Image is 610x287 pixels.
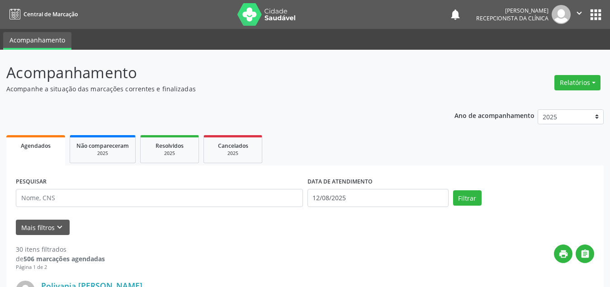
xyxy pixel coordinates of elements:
div: 30 itens filtrados [16,245,105,254]
button:  [571,5,588,24]
span: Resolvidos [156,142,184,150]
p: Acompanhe a situação das marcações correntes e finalizadas [6,84,425,94]
button: Relatórios [554,75,601,90]
a: Acompanhamento [3,32,71,50]
button:  [576,245,594,263]
div: 2025 [76,150,129,157]
p: Acompanhamento [6,61,425,84]
div: Página 1 de 2 [16,263,105,271]
span: Não compareceram [76,142,129,150]
span: Central de Marcação [24,10,78,18]
div: 2025 [147,150,192,157]
p: Ano de acompanhamento [454,109,534,121]
button: Filtrar [453,190,482,206]
i: print [558,249,568,259]
span: Cancelados [218,142,248,150]
div: de [16,254,105,263]
span: Recepcionista da clínica [476,14,549,22]
div: [PERSON_NAME] [476,7,549,14]
label: DATA DE ATENDIMENTO [307,175,373,189]
button: apps [588,7,604,23]
button: notifications [449,8,462,21]
input: Selecione um intervalo [307,189,449,207]
i:  [574,8,584,18]
label: PESQUISAR [16,175,47,189]
i: keyboard_arrow_down [55,222,65,232]
i:  [580,249,590,259]
img: img [552,5,571,24]
button: Mais filtroskeyboard_arrow_down [16,220,70,235]
div: 2025 [210,150,255,157]
button: print [554,245,572,263]
a: Central de Marcação [6,7,78,22]
input: Nome, CNS [16,189,303,207]
strong: 506 marcações agendadas [24,254,105,263]
span: Agendados [21,142,51,150]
